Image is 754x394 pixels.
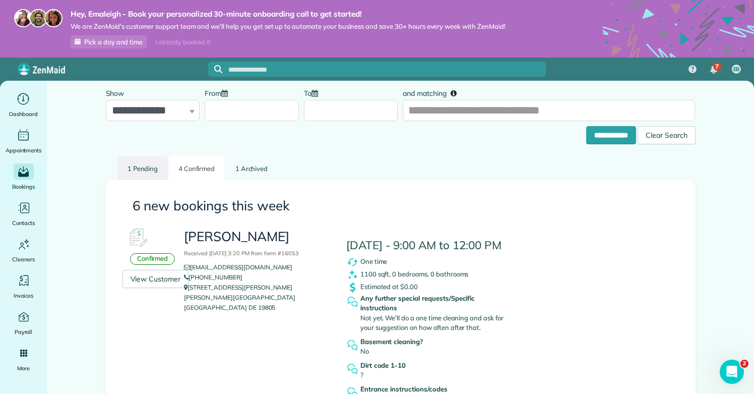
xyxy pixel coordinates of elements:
svg: Focus search [214,65,222,73]
a: 4 Confirmed [169,156,225,180]
a: Appointments [4,127,43,155]
img: maria-72a9807cf96188c08ef61303f053569d2e2a8a1cde33d635c8a3ac13582a053d.jpg [14,9,32,27]
a: Contacts [4,200,43,228]
a: Clear Search [638,128,696,136]
span: No [360,347,369,355]
div: Clear Search [638,126,696,144]
a: 1 Pending [118,156,168,180]
img: question_symbol_icon-fa7b350da2b2fea416cef77984ae4cf4944ea5ab9e3d5925827a5d6b7129d3f6.png [346,363,359,375]
span: 1100 sqft, 0 bedrooms, 0 bathrooms [360,270,469,278]
img: question_symbol_icon-fa7b350da2b2fea416cef77984ae4cf4944ea5ab9e3d5925827a5d6b7129d3f6.png [346,296,359,308]
span: EB [733,66,740,74]
h3: 6 new bookings this week [133,199,669,213]
span: 7 [715,63,719,71]
strong: Dirt code 1-10 [360,361,513,371]
a: Cleaners [4,236,43,264]
span: One time [360,257,388,265]
a: Invoices [4,272,43,301]
img: dollar_symbol_icon-bd8a6898b2649ec353a9eba708ae97d8d7348bddd7d2aed9b7e4bf5abd9f4af5.png [346,281,359,294]
span: 2 [740,360,748,368]
div: 7 unread notifications [703,59,724,81]
img: Booking #615944 [122,223,153,253]
div: Confirmed [130,253,175,265]
span: We are ZenMaid’s customer support team and we’ll help you get set up to automate your business an... [71,22,506,31]
div: I already booked it [149,36,216,48]
strong: Any further special requests/Specific instructions [360,294,513,313]
a: [EMAIL_ADDRESS][DOMAIN_NAME] [184,263,300,271]
strong: Basement cleaning? [360,337,513,347]
a: 1 Archived [225,156,277,180]
a: Payroll [4,309,43,337]
label: and matching [403,83,464,102]
a: View Customer [122,270,189,288]
img: question_symbol_icon-fa7b350da2b2fea416cef77984ae4cf4944ea5ab9e3d5925827a5d6b7129d3f6.png [346,339,359,352]
h4: [DATE] - 9:00 AM to 12:00 PM [346,239,534,252]
button: Focus search [208,65,222,73]
label: From [205,83,233,102]
small: Received [DATE] 3:20 PM from form #16053 [184,250,298,257]
span: Cleaners [12,254,35,264]
span: Estimated at $0.00 [360,283,418,291]
img: clean_symbol_icon-dd072f8366c07ea3eb8378bb991ecd12595f4b76d916a6f83395f9468ae6ecae.png [346,268,359,281]
img: recurrence_symbol_icon-7cc721a9f4fb8f7b0289d3d97f09a2e367b638918f1a67e51b1e7d8abe5fb8d8.png [346,256,359,268]
label: To [304,83,323,102]
span: Dashboard [9,109,38,119]
span: Not yet. We’ll do a one time cleaning and ask for your suggestion on how often after that. [360,314,504,332]
span: Contacts [12,218,35,228]
strong: Hey, Emaleigh - Book your personalized 30-minute onboarding call to get started! [71,9,506,19]
span: Appointments [6,145,42,155]
a: Pick a day and time [71,35,147,48]
span: Payroll [15,327,33,337]
a: [PHONE_NUMBER] [184,273,242,281]
span: More [17,363,30,373]
nav: Main [680,58,754,81]
span: ? [360,371,363,379]
span: Bookings [12,182,35,192]
span: Invoices [14,291,34,301]
iframe: Intercom live chat [720,360,744,384]
a: Dashboard [4,91,43,119]
img: michelle-19f622bdf1676172e81f8f8fba1fb50e276960ebfe0243fe18214015130c80e4.jpg [44,9,62,27]
span: Pick a day and time [84,38,143,46]
p: [STREET_ADDRESS][PERSON_NAME] [PERSON_NAME][GEOGRAPHIC_DATA] [GEOGRAPHIC_DATA] DE 19805 [184,283,331,313]
h3: [PERSON_NAME] [184,230,331,258]
img: jorge-587dff0eeaa6aab1f244e6dc62b8924c3b6ad411094392a53c71c6c4a576187d.jpg [29,9,47,27]
a: Bookings [4,163,43,192]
